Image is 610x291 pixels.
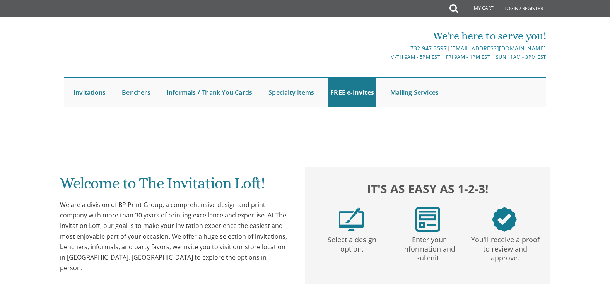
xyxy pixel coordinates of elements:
a: My Cart [457,1,499,16]
a: Benchers [120,78,152,107]
div: | [225,44,546,53]
h2: It's as easy as 1-2-3! [313,180,543,197]
div: M-Th 9am - 5pm EST | Fri 9am - 1pm EST | Sun 11am - 3pm EST [225,53,546,61]
h1: Welcome to The Invitation Loft! [60,175,290,198]
a: [EMAIL_ADDRESS][DOMAIN_NAME] [450,45,546,52]
a: Invitations [72,78,108,107]
img: step2.png [415,207,440,232]
a: 732.947.3597 [410,45,447,52]
div: We are a division of BP Print Group, a comprehensive design and print company with more than 30 y... [60,200,290,273]
p: You'll receive a proof to review and approve. [468,232,542,263]
a: Informals / Thank You Cards [165,78,254,107]
a: Mailing Services [388,78,441,107]
img: step1.png [339,207,364,232]
p: Enter your information and submit. [392,232,465,263]
a: FREE e-Invites [328,78,376,107]
div: We're here to serve you! [225,28,546,44]
p: Select a design option. [315,232,389,254]
img: step3.png [492,207,517,232]
a: Specialty Items [267,78,316,107]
